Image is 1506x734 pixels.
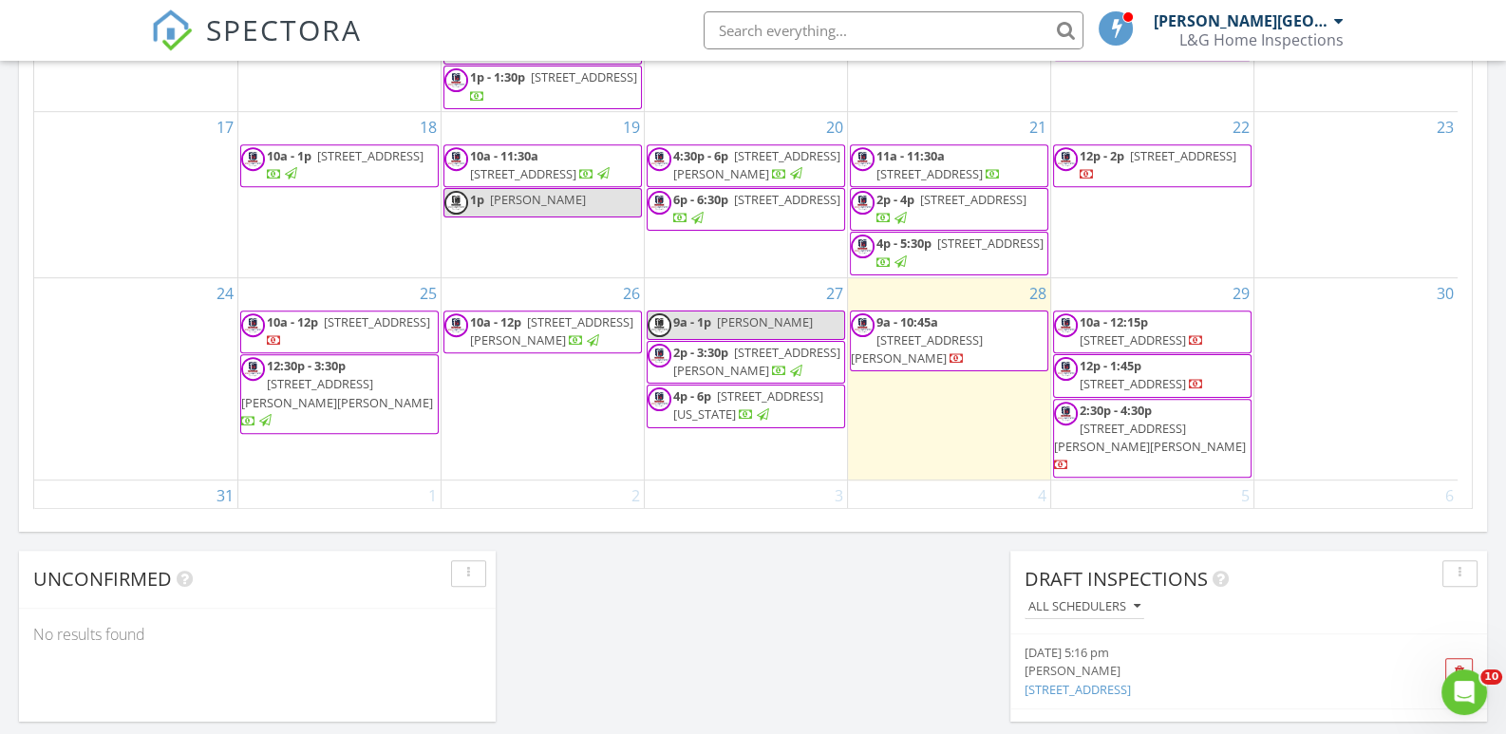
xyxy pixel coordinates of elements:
a: Go to September 5, 2025 [1237,480,1253,511]
a: 11a - 11:30a [STREET_ADDRESS] [876,147,1001,182]
a: SPECTORA [151,26,362,66]
a: Go to August 24, 2025 [213,278,237,309]
span: 11a - 11:30a [876,147,945,164]
a: Go to August 17, 2025 [213,112,237,142]
span: 9a - 10:45a [876,313,938,330]
img: l_ghi_profile_300x100.jpg [851,191,875,215]
div: L&G Home Inspections [1178,30,1343,49]
a: 6p - 6:30p [STREET_ADDRESS] [647,188,845,231]
a: 2p - 3:30p [STREET_ADDRESS][PERSON_NAME] [673,344,840,379]
img: l_ghi_profile_300x100.jpg [1054,147,1078,171]
a: 6p - 6:30p [STREET_ADDRESS] [673,191,840,226]
span: [STREET_ADDRESS][PERSON_NAME][PERSON_NAME] [1054,420,1246,455]
td: Go to August 24, 2025 [34,277,237,480]
span: 12:30p - 3:30p [267,357,346,374]
span: Unconfirmed [33,566,172,592]
iframe: Intercom live chat [1441,669,1487,715]
span: [STREET_ADDRESS] [920,191,1026,208]
span: 2p - 4p [876,191,914,208]
img: l_ghi_profile_300x100.jpg [648,147,671,171]
a: 12p - 2p [STREET_ADDRESS] [1053,144,1252,187]
span: [STREET_ADDRESS] [937,235,1044,252]
span: [STREET_ADDRESS] [1130,147,1236,164]
span: 6p - 6:30p [673,191,728,208]
a: [DATE] 5:16 pm [PERSON_NAME] [STREET_ADDRESS] [1025,644,1398,699]
a: Go to August 26, 2025 [619,278,644,309]
span: 10a - 12:15p [1080,313,1148,330]
a: 2:30p - 4:30p [STREET_ADDRESS][PERSON_NAME][PERSON_NAME] [1053,399,1252,479]
span: 4:30p - 6p [673,147,728,164]
div: All schedulers [1028,600,1140,613]
img: l_ghi_profile_300x100.jpg [444,313,468,337]
td: Go to August 20, 2025 [644,111,847,277]
span: 2p - 3:30p [673,344,728,361]
a: 12p - 1:45p [STREET_ADDRESS] [1080,357,1204,392]
a: Go to August 31, 2025 [213,480,237,511]
span: 1p - 1:30p [470,68,525,85]
td: Go to August 19, 2025 [441,111,644,277]
a: 10a - 12p [STREET_ADDRESS][PERSON_NAME] [470,313,633,348]
td: Go to August 31, 2025 [34,480,237,545]
a: Go to August 21, 2025 [1026,112,1050,142]
td: Go to August 23, 2025 [1254,111,1458,277]
span: [STREET_ADDRESS][US_STATE] [673,387,823,423]
td: Go to August 27, 2025 [644,277,847,480]
img: l_ghi_profile_300x100.jpg [241,357,265,381]
img: l_ghi_profile_300x100.jpg [1054,357,1078,381]
img: The Best Home Inspection Software - Spectora [151,9,193,51]
span: 10a - 1p [267,147,311,164]
img: l_ghi_profile_300x100.jpg [1054,402,1078,425]
span: 10 [1480,669,1502,685]
td: Go to August 28, 2025 [848,277,1051,480]
a: 10a - 12p [STREET_ADDRESS] [267,313,430,348]
span: [STREET_ADDRESS] [876,165,983,182]
span: 12p - 1:45p [1080,357,1141,374]
span: [STREET_ADDRESS][PERSON_NAME][PERSON_NAME] [241,375,433,410]
a: 12p - 2p [STREET_ADDRESS] [1080,147,1236,182]
a: 4:30p - 6p [STREET_ADDRESS][PERSON_NAME] [647,144,845,187]
a: 11a - 11:30a [STREET_ADDRESS] [850,144,1048,187]
a: [STREET_ADDRESS] [1025,681,1131,698]
td: Go to August 25, 2025 [237,277,441,480]
a: Go to August 18, 2025 [416,112,441,142]
a: 2p - 4p [STREET_ADDRESS] [850,188,1048,231]
span: 10a - 12p [470,313,521,330]
div: [DATE] 5:16 pm [1025,644,1398,662]
img: l_ghi_profile_300x100.jpg [444,191,468,215]
span: [STREET_ADDRESS][PERSON_NAME] [673,147,840,182]
span: Draft Inspections [1025,566,1208,592]
a: 4p - 5:30p [STREET_ADDRESS] [850,232,1048,274]
span: 2:30p - 4:30p [1080,402,1152,419]
a: 2p - 4p [STREET_ADDRESS] [876,191,1026,226]
td: Go to August 18, 2025 [237,111,441,277]
span: [STREET_ADDRESS] [1080,375,1186,392]
a: 4p - 5:30p [STREET_ADDRESS] [876,235,1044,270]
span: [STREET_ADDRESS] [470,165,576,182]
td: Go to August 29, 2025 [1051,277,1254,480]
span: [STREET_ADDRESS][PERSON_NAME] [851,331,983,367]
img: l_ghi_profile_300x100.jpg [851,147,875,171]
span: [STREET_ADDRESS][PERSON_NAME] [470,313,633,348]
span: [STREET_ADDRESS][PERSON_NAME] [673,344,840,379]
img: l_ghi_profile_300x100.jpg [1054,313,1078,337]
img: l_ghi_profile_300x100.jpg [241,147,265,171]
a: Go to August 29, 2025 [1229,278,1253,309]
td: Go to September 1, 2025 [237,480,441,545]
img: l_ghi_profile_300x100.jpg [648,344,671,367]
a: 10a - 12:15p [STREET_ADDRESS] [1053,311,1252,353]
td: Go to August 22, 2025 [1051,111,1254,277]
a: Go to August 27, 2025 [822,278,847,309]
span: SPECTORA [206,9,362,49]
span: 10a - 11:30a [470,147,538,164]
a: 12p - 1:45p [STREET_ADDRESS] [1053,354,1252,397]
img: l_ghi_profile_300x100.jpg [851,235,875,258]
span: [PERSON_NAME] [717,313,813,330]
span: [STREET_ADDRESS] [734,191,840,208]
a: 10a - 12p [STREET_ADDRESS] [240,311,439,353]
img: l_ghi_profile_300x100.jpg [648,387,671,411]
span: [STREET_ADDRESS] [531,68,637,85]
span: 4p - 5:30p [876,235,932,252]
a: Go to September 6, 2025 [1441,480,1458,511]
a: 10a - 1p [STREET_ADDRESS] [240,144,439,187]
button: All schedulers [1025,594,1144,620]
